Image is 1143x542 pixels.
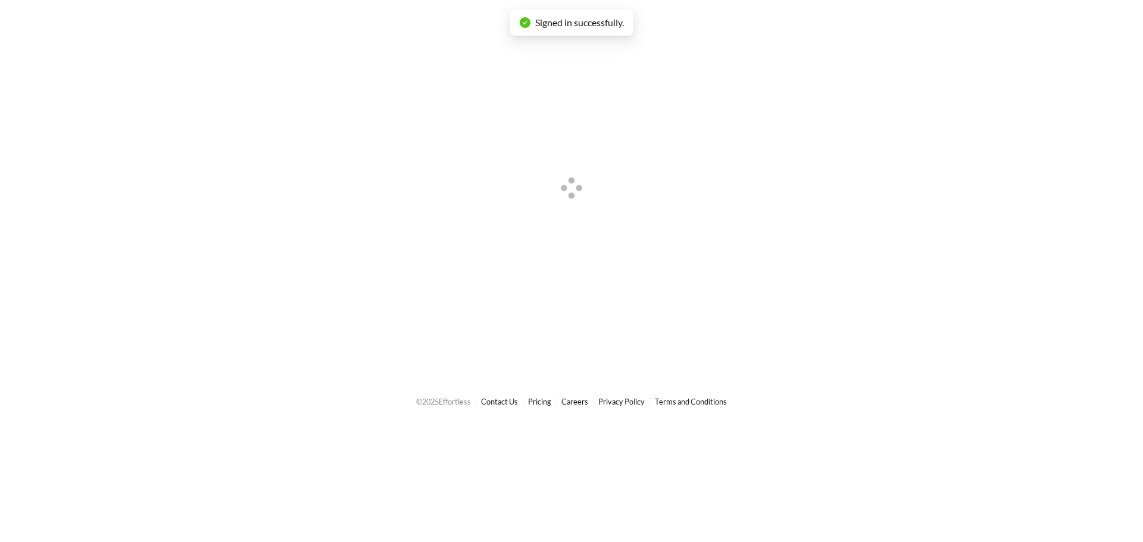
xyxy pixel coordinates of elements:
[561,397,588,406] a: Careers
[528,397,551,406] a: Pricing
[598,397,645,406] a: Privacy Policy
[481,397,518,406] a: Contact Us
[535,17,624,28] span: Signed in successfully.
[520,17,530,28] span: check-circle
[655,397,727,406] a: Terms and Conditions
[416,397,471,406] span: © 2025 Effortless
